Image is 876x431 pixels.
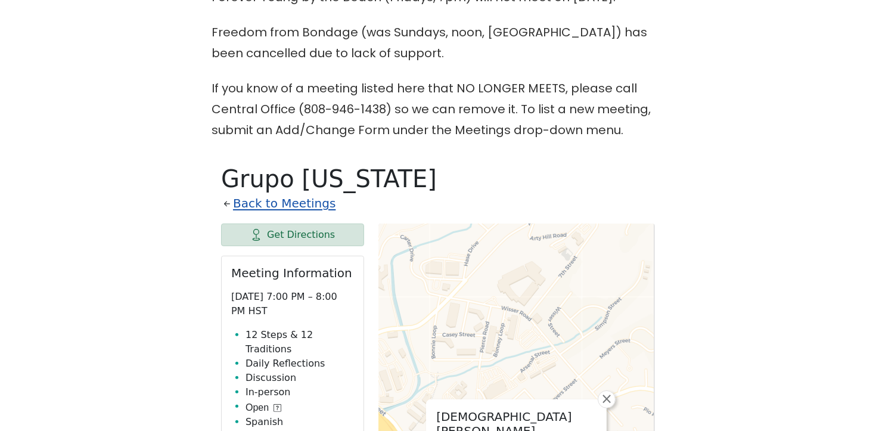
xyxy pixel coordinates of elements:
[231,266,354,280] h2: Meeting Information
[212,22,664,64] p: Freedom from Bondage (was Sundays, noon, [GEOGRAPHIC_DATA]) has been cancelled due to lack of sup...
[598,390,616,408] a: Close popup
[246,356,354,371] li: Daily Reflections
[221,224,364,246] a: Get Directions
[246,401,281,415] button: Open
[221,165,655,193] h1: Grupo [US_STATE]
[246,415,354,429] li: Spanish
[246,401,269,415] span: Open
[246,328,354,356] li: 12 Steps & 12 Traditions
[233,193,336,214] a: Back to Meetings
[246,385,354,399] li: In-person
[212,78,664,141] p: If you know of a meeting listed here that NO LONGER MEETS, please call Central Office (808-946-14...
[601,392,613,406] span: ×
[231,290,354,318] p: [DATE] 7:00 PM – 8:00 PM HST
[246,371,354,385] li: Discussion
